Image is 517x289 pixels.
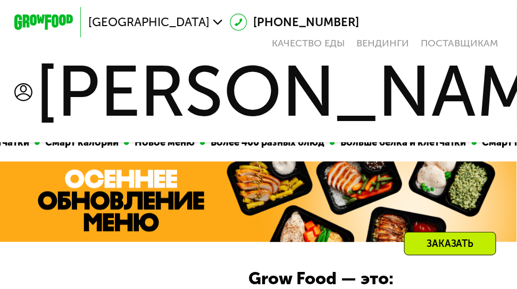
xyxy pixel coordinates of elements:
[88,17,210,28] span: [GEOGRAPHIC_DATA]
[156,135,281,150] div: Более 400 разных блюд
[356,37,409,49] a: Вендинги
[272,37,345,49] a: Качество еды
[80,135,151,150] div: Новое меню
[421,37,498,49] div: поставщикам
[230,13,359,31] a: [PHONE_NUMBER]
[404,232,496,255] div: Заказать
[428,135,512,150] div: Смарт калории
[286,135,423,150] div: Больше белка и клетчатки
